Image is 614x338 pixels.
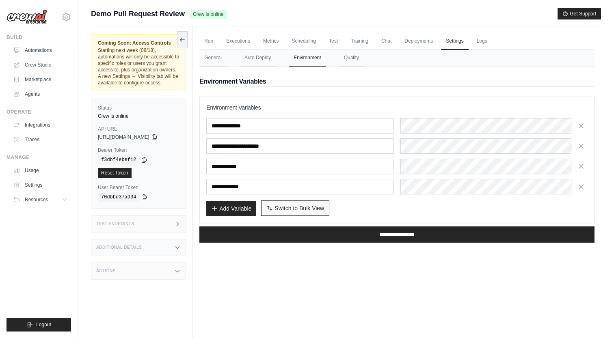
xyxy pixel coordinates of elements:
h2: Environment Variables [199,77,595,86]
span: Switch to Bulk View [275,204,324,212]
a: Test [324,33,343,50]
span: Crew is online [190,10,227,19]
a: Executions [221,33,255,50]
div: Operate [6,109,71,115]
a: Reset Token [98,168,132,178]
code: f3dbf4ebef12 [98,155,139,165]
img: Logo [6,9,47,25]
a: Traces [10,133,71,146]
a: Automations [10,44,71,57]
a: Usage [10,164,71,177]
a: Integrations [10,118,71,131]
h3: Test Endpoints [96,222,134,226]
a: Deployments [400,33,438,50]
button: Auto Deploy [240,50,276,67]
span: Starting next week (08/18), automations will only be accessible to specific roles or users you gr... [98,47,179,86]
h3: Actions [96,269,116,273]
a: Crew Studio [10,58,71,71]
a: Run [199,33,218,50]
span: Demo Pull Request Review [91,8,185,19]
button: Add Variable [206,201,256,216]
label: API URL [98,126,179,132]
button: Environment [289,50,326,67]
a: Agents [10,88,71,101]
a: Marketplace [10,73,71,86]
button: Quality [339,50,364,67]
h3: Additional Details [96,245,142,250]
a: Settings [441,33,468,50]
a: Scheduling [287,33,321,50]
button: Logout [6,318,71,332]
code: 70dbbd37ad34 [98,192,139,202]
a: Logs [472,33,492,50]
a: Chat [376,33,396,50]
button: Resources [10,193,71,206]
button: Get Support [558,8,601,19]
nav: Tabs [199,50,595,67]
a: Settings [10,179,71,192]
label: Status [98,105,179,111]
span: Resources [25,196,48,203]
label: Bearer Token [98,147,179,153]
a: Training [346,33,373,50]
div: Crew is online [98,113,179,119]
span: [URL][DOMAIN_NAME] [98,134,149,140]
a: Metrics [258,33,284,50]
button: Switch to Bulk View [261,200,329,216]
span: Logout [36,321,51,328]
div: Build [6,34,71,41]
label: User Bearer Token [98,184,179,191]
span: Coming Soon: Access Controls [98,40,179,46]
h3: Environment Variables [206,103,588,112]
button: General [199,50,227,67]
div: Manage [6,154,71,161]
